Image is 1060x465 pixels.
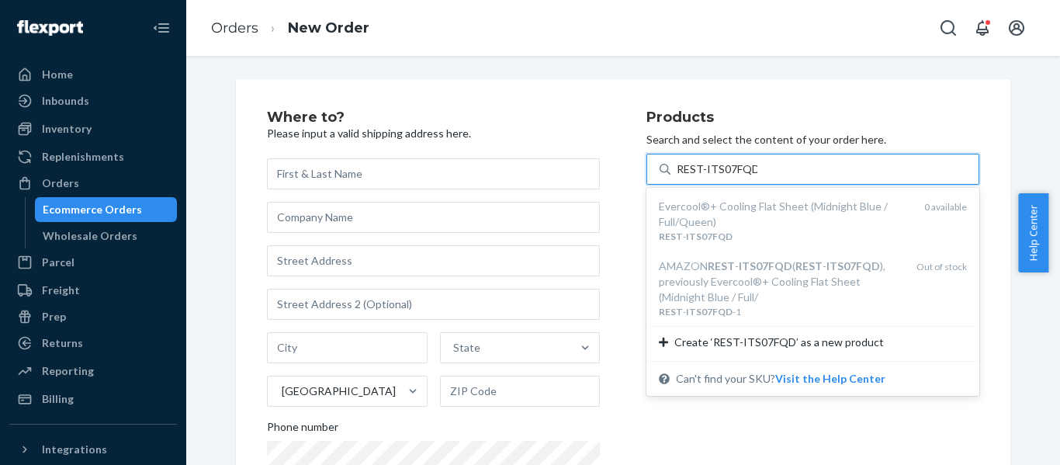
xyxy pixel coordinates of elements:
div: Orders [42,175,79,191]
p: Search and select the content of your order here. [646,132,979,147]
em: REST [659,231,683,242]
div: Freight [42,283,80,298]
span: 0 available [924,201,967,213]
button: Open account menu [1001,12,1032,43]
div: State [453,340,480,356]
input: City [267,332,428,363]
input: Street Address 2 (Optional) [267,289,600,320]
div: Integrations [42,442,107,457]
a: Replenishments [9,144,177,169]
em: ITS07FQD [686,306,733,318]
a: Returns [9,331,177,356]
div: Reporting [42,363,94,379]
div: Ecommerce Orders [43,202,142,217]
div: Billing [42,391,74,407]
div: AMAZON - ( - ), previously Evercool®+ Cooling Flat Sheet (Midnight Blue / Full/ [659,259,904,305]
em: ITS07FQD [739,259,792,272]
a: Inventory [9,116,177,141]
div: Wholesale Orders [43,228,137,244]
a: Orders [9,171,177,196]
em: REST [659,306,683,318]
p: Please input a valid shipping address here. [267,126,600,141]
ol: breadcrumbs [199,5,382,51]
input: Street Address [267,245,600,276]
h2: Products [646,110,979,126]
div: - [659,230,912,243]
span: Create ‘REST-ITS07FQD’ as a new product [674,335,884,350]
button: Open notifications [967,12,998,43]
a: Parcel [9,250,177,275]
div: Replenishments [42,149,124,165]
a: Freight [9,278,177,303]
div: Inbounds [42,93,89,109]
div: - -1 [659,305,904,318]
button: Close Navigation [146,12,177,43]
a: Inbounds [9,88,177,113]
em: REST [795,259,823,272]
input: [GEOGRAPHIC_DATA] [280,383,282,399]
a: Ecommerce Orders [35,197,178,222]
button: Help Center [1018,193,1048,272]
div: Prep [42,309,66,324]
button: Evercool®+ Cooling Flat Sheet (Midnight Blue / Full/Queen)REST-ITS07FQD0 availableAMAZONREST-ITS0... [775,371,885,387]
a: Wholesale Orders [35,224,178,248]
div: Evercool®+ Cooling Flat Sheet (Midnight Blue / Full/Queen) [659,199,912,230]
div: Parcel [42,255,74,270]
div: [GEOGRAPHIC_DATA] [282,383,396,399]
em: ITS07FQD [826,259,880,272]
div: Home [42,67,73,82]
button: Open Search Box [933,12,964,43]
input: First & Last Name [267,158,600,189]
img: Flexport logo [17,20,83,36]
em: ITS07FQD [686,231,733,242]
input: Evercool®+ Cooling Flat Sheet (Midnight Blue / Full/Queen)REST-ITS07FQD0 availableAMAZONREST-ITS0... [677,161,757,177]
a: Prep [9,304,177,329]
button: Integrations [9,437,177,462]
span: Out of stock [916,261,967,272]
div: Inventory [42,121,92,137]
div: Returns [42,335,83,351]
em: REST [708,259,735,272]
a: Orders [211,19,258,36]
a: Reporting [9,359,177,383]
h2: Where to? [267,110,600,126]
a: Home [9,62,177,87]
a: New Order [288,19,369,36]
input: Company Name [267,202,600,233]
a: Billing [9,387,177,411]
span: Can't find your SKU? [676,371,885,387]
input: ZIP Code [440,376,601,407]
span: Phone number [267,419,338,441]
